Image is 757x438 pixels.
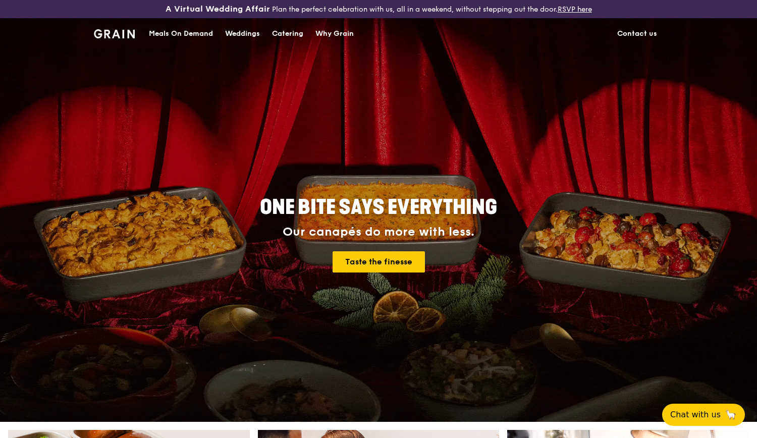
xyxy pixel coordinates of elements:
a: RSVP here [558,5,592,14]
span: 🦙 [725,409,737,421]
a: Taste the finesse [333,251,425,272]
div: Meals On Demand [149,19,213,49]
div: Our canapés do more with less. [197,225,560,239]
a: Why Grain [309,19,360,49]
div: Weddings [225,19,260,49]
div: Catering [272,19,303,49]
img: Grain [94,29,135,38]
span: Chat with us [670,409,721,421]
div: Why Grain [315,19,354,49]
button: Chat with us🦙 [662,404,745,426]
a: Catering [266,19,309,49]
a: Contact us [611,19,663,49]
span: ONE BITE SAYS EVERYTHING [260,195,497,220]
div: Plan the perfect celebration with us, all in a weekend, without stepping out the door. [126,4,631,14]
a: GrainGrain [94,18,135,48]
a: Weddings [219,19,266,49]
h3: A Virtual Wedding Affair [166,4,270,14]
